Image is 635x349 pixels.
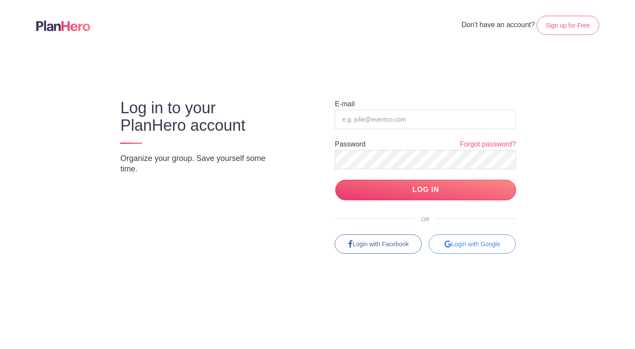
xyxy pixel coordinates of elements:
img: Logo main planhero [36,21,90,31]
a: Forgot password? [460,140,516,150]
label: E-mail [335,101,354,108]
input: LOG IN [335,180,516,200]
p: Organize your group. Save yourself some time. [120,153,285,174]
a: Login with Facebook [335,234,422,254]
span: OR [414,216,436,223]
h3: Log in to your PlanHero account [120,99,285,134]
input: e.g. julie@eventco.com [335,110,516,129]
label: Password [335,141,365,148]
div: Login with Google [429,234,516,254]
a: Sign up for Free [537,16,599,35]
span: Don't have an account? [462,21,535,28]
